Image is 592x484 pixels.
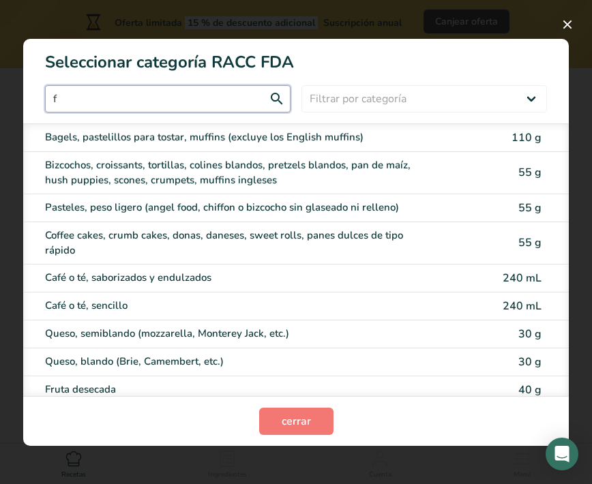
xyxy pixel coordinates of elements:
input: Escribe aquí para comenzar a buscar.. [45,85,291,112]
div: Fruta desecada [45,382,432,397]
div: Bagels, pastelillos para tostar, muffins (excluye los English muffins) [45,130,432,145]
span: 240 mL [503,299,542,314]
span: 30 g [518,354,542,369]
div: Coffee cakes, crumb cakes, donas, daneses, sweet rolls, panes dulces de tipo rápido [45,228,432,258]
span: 110 g [512,130,542,145]
span: cerrar [282,413,311,429]
div: Café o té, sencillo [45,298,432,314]
div: Pasteles, peso ligero (angel food, chiffon o bizcocho sin glaseado ni relleno) [45,200,432,215]
button: cerrar [259,408,334,435]
div: Open Intercom Messenger [546,438,578,470]
div: Queso, semiblando (mozzarella, Monterey Jack, etc.) [45,326,432,342]
span: 30 g [518,327,542,342]
span: 55 g [518,200,542,215]
span: 40 g [518,382,542,397]
h1: Seleccionar categoría RACC FDA [23,39,569,74]
span: 240 mL [503,271,542,286]
span: 55 g [518,165,542,180]
div: Queso, blando (Brie, Camembert, etc.) [45,354,432,369]
div: Café o té, saborizados y endulzados [45,270,432,286]
div: Bizcochos, croissants, tortillas, colines blandos, pretzels blandos, pan de maíz, hush puppies, s... [45,157,432,188]
span: 55 g [518,235,542,250]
